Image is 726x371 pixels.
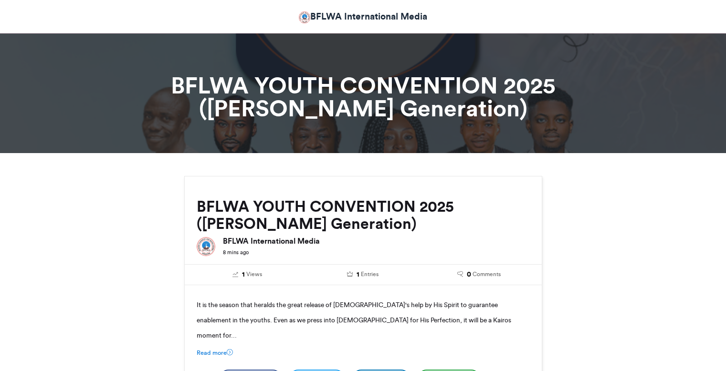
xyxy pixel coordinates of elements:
span: Views [246,270,262,278]
span: 0 [467,269,471,280]
small: 8 mins ago [223,249,249,256]
a: 1 Views [197,269,298,280]
a: BFLWA International Media [299,10,428,23]
img: BFLWA International Media [197,237,216,256]
a: 0 Comments [428,269,530,280]
a: 1 Entries [312,269,414,280]
img: BFLWA International Media [299,11,311,23]
span: 1 [242,269,245,280]
h6: BFLWA International Media [223,237,530,245]
span: Entries [361,270,379,278]
span: 1 [357,269,359,280]
h2: BFLWA YOUTH CONVENTION 2025 ([PERSON_NAME] Generation) [197,198,530,232]
span: Comments [473,270,501,278]
p: It is the season that heralds the great release of [DEMOGRAPHIC_DATA]'s help by His Spirit to gua... [197,297,530,343]
a: Read more [197,348,233,357]
h1: BFLWA YOUTH CONVENTION 2025 ([PERSON_NAME] Generation) [98,74,628,120]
